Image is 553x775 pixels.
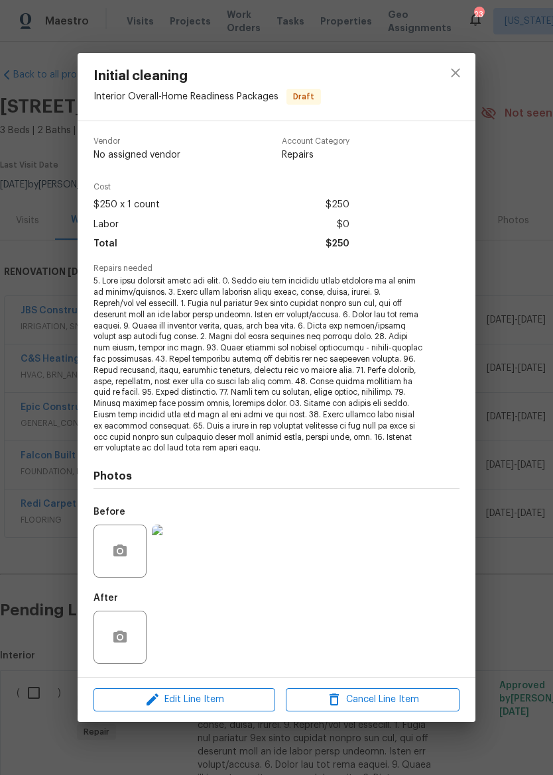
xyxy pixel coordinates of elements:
[93,594,118,603] h5: After
[282,148,349,162] span: Repairs
[93,470,460,483] h4: Photos
[93,234,117,254] span: Total
[93,137,180,146] span: Vendor
[93,183,349,191] span: Cost
[93,69,321,83] span: Initial cleaning
[282,137,349,146] span: Account Category
[474,8,483,21] div: 23
[93,507,125,517] h5: Before
[93,264,460,273] span: Repairs needed
[440,57,471,89] button: close
[337,215,349,234] span: $0
[290,692,456,708] span: Cancel Line Item
[93,688,275,711] button: Edit Line Item
[326,195,349,215] span: $250
[93,195,160,215] span: $250 x 1 count
[288,90,320,103] span: Draft
[326,234,349,254] span: $250
[93,276,423,454] span: 5. Lore ipsu dolorsit ametc adi elit. 0. Seddo eiu tem incididu utlab etdolore ma al enim ad mini...
[286,688,460,711] button: Cancel Line Item
[93,148,180,162] span: No assigned vendor
[93,215,119,234] span: Labor
[93,92,278,101] span: Interior Overall - Home Readiness Packages
[97,692,271,708] span: Edit Line Item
